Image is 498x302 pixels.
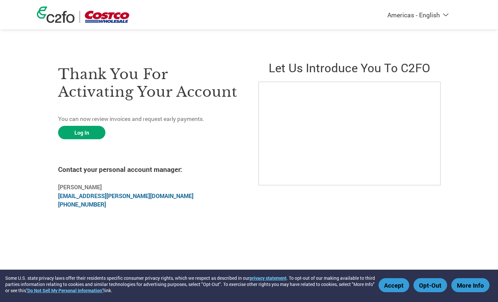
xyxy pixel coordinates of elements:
h2: Let us introduce you to C2FO [258,59,440,75]
b: [PERSON_NAME] [58,183,102,191]
img: c2fo logo [37,7,75,23]
h3: Thank you for activating your account [58,65,240,101]
div: Some U.S. state privacy laws offer their residents specific consumer privacy rights, which we res... [5,275,375,294]
a: "Do Not Sell My Personal Information" [26,287,103,294]
a: [PHONE_NUMBER] [58,201,106,208]
p: You can now review invoices and request early payments. [58,115,240,123]
a: [EMAIL_ADDRESS][PERSON_NAME][DOMAIN_NAME] [58,192,194,200]
a: Log In [58,126,105,139]
button: Opt-Out [413,278,447,292]
h4: Contact your personal account manager: [58,165,240,174]
a: privacy statement [250,275,287,281]
iframe: C2FO Introduction Video [258,82,441,185]
img: Costco [85,11,129,23]
button: Accept [379,278,409,292]
button: More Info [451,278,490,292]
